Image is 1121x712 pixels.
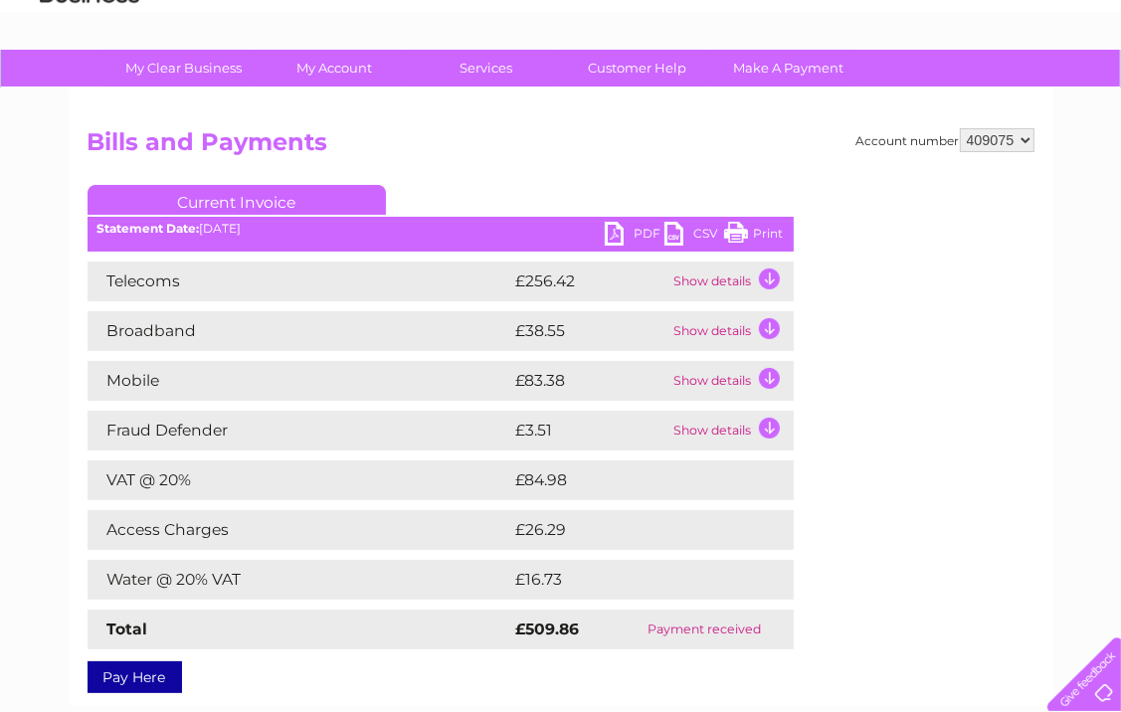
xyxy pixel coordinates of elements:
[511,510,754,550] td: £26.29
[511,311,669,351] td: £38.55
[107,620,148,638] strong: Total
[856,128,1034,152] div: Account number
[669,262,794,301] td: Show details
[88,262,511,301] td: Telecoms
[669,311,794,351] td: Show details
[989,85,1037,99] a: Contact
[511,411,669,450] td: £3.51
[88,411,511,450] td: Fraud Defender
[511,560,752,600] td: £16.73
[253,50,417,87] a: My Account
[88,311,511,351] td: Broadband
[724,222,784,251] a: Print
[88,128,1034,166] h2: Bills and Payments
[516,620,580,638] strong: £509.86
[511,361,669,401] td: £83.38
[511,460,755,500] td: £84.98
[88,661,182,693] a: Pay Here
[948,85,977,99] a: Blog
[88,460,511,500] td: VAT @ 20%
[555,50,719,87] a: Customer Help
[88,560,511,600] td: Water @ 20% VAT
[876,85,936,99] a: Telecoms
[404,50,568,87] a: Services
[101,50,266,87] a: My Clear Business
[88,510,511,550] td: Access Charges
[1055,85,1102,99] a: Log out
[88,185,386,215] a: Current Invoice
[88,361,511,401] td: Mobile
[821,85,864,99] a: Energy
[664,222,724,251] a: CSV
[669,361,794,401] td: Show details
[39,52,140,112] img: logo.png
[605,222,664,251] a: PDF
[771,85,809,99] a: Water
[746,10,883,35] a: 0333 014 3131
[706,50,870,87] a: Make A Payment
[669,411,794,450] td: Show details
[617,610,794,649] td: Payment received
[97,221,200,236] b: Statement Date:
[92,11,1031,96] div: Clear Business is a trading name of Verastar Limited (registered in [GEOGRAPHIC_DATA] No. 3667643...
[511,262,669,301] td: £256.42
[88,222,794,236] div: [DATE]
